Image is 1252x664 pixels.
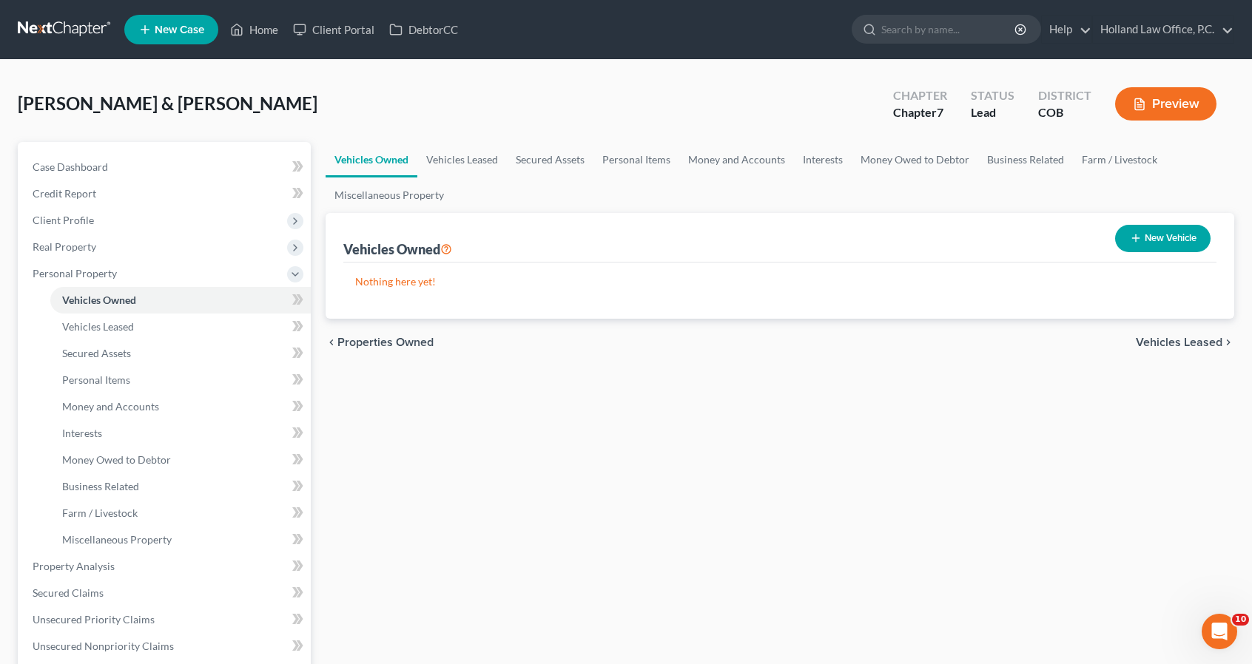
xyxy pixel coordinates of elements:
[62,480,139,492] span: Business Related
[33,187,96,200] span: Credit Report
[343,240,452,258] div: Vehicles Owned
[62,533,172,546] span: Miscellaneous Property
[937,105,943,119] span: 7
[50,367,311,393] a: Personal Items
[593,142,679,177] a: Personal Items
[881,16,1017,43] input: Search by name...
[62,400,159,413] span: Money and Accounts
[50,473,311,500] a: Business Related
[382,16,465,43] a: DebtorCC
[21,154,311,180] a: Case Dashboard
[50,393,311,420] a: Money and Accounts
[1136,336,1234,348] button: Vehicles Leased chevron_right
[62,507,138,519] span: Farm / Livestock
[33,160,108,173] span: Case Dashboard
[62,453,171,466] span: Money Owed to Debtor
[50,287,311,314] a: Vehicles Owned
[33,267,117,280] span: Personal Property
[1115,87,1216,121] button: Preview
[1232,614,1249,626] span: 10
[33,640,174,652] span: Unsecured Nonpriority Claims
[286,16,382,43] a: Client Portal
[679,142,794,177] a: Money and Accounts
[1136,336,1222,348] span: Vehicles Leased
[971,104,1014,121] div: Lead
[62,294,136,306] span: Vehicles Owned
[21,553,311,580] a: Property Analysis
[893,104,947,121] div: Chapter
[971,87,1014,104] div: Status
[1222,336,1234,348] i: chevron_right
[33,240,96,253] span: Real Property
[62,373,130,386] span: Personal Items
[155,24,204,35] span: New Case
[893,87,947,104] div: Chapter
[50,340,311,367] a: Secured Assets
[33,586,104,599] span: Secured Claims
[223,16,286,43] a: Home
[1038,104,1091,121] div: COB
[1093,16,1234,43] a: Holland Law Office, P.C.
[1202,614,1237,649] iframe: Intercom live chat
[50,500,311,526] a: Farm / Livestock
[326,336,337,348] i: chevron_left
[33,214,94,226] span: Client Profile
[1073,142,1166,177] a: Farm / Livestock
[62,427,102,439] span: Interests
[1042,16,1091,43] a: Help
[355,274,1205,289] p: Nothing here yet!
[62,320,134,333] span: Vehicles Leased
[326,142,417,177] a: Vehicles Owned
[18,92,317,114] span: [PERSON_NAME] & [PERSON_NAME]
[507,142,593,177] a: Secured Assets
[21,180,311,207] a: Credit Report
[62,347,131,359] span: Secured Assets
[33,560,115,572] span: Property Analysis
[417,142,507,177] a: Vehicles Leased
[326,336,434,348] button: chevron_left Properties Owned
[21,606,311,633] a: Unsecured Priority Claims
[21,633,311,660] a: Unsecured Nonpriority Claims
[337,336,434,348] span: Properties Owned
[1038,87,1091,104] div: District
[50,420,311,447] a: Interests
[794,142,852,177] a: Interests
[326,177,453,213] a: Miscellaneous Property
[33,613,155,626] span: Unsecured Priority Claims
[852,142,978,177] a: Money Owed to Debtor
[978,142,1073,177] a: Business Related
[50,314,311,340] a: Vehicles Leased
[1115,225,1211,252] button: New Vehicle
[21,580,311,606] a: Secured Claims
[50,526,311,553] a: Miscellaneous Property
[50,447,311,473] a: Money Owed to Debtor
